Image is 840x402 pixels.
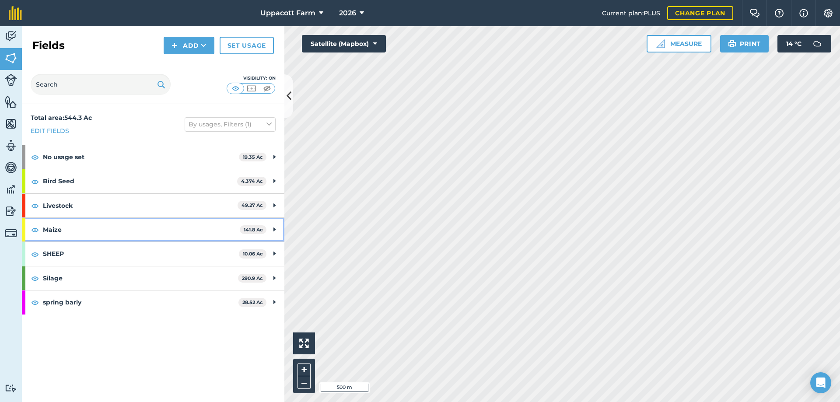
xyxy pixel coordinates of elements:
img: svg+xml;base64,PD94bWwgdmVyc2lvbj0iMS4wIiBlbmNvZGluZz0idXRmLTgiPz4KPCEtLSBHZW5lcmF0b3I6IEFkb2JlIE... [5,30,17,43]
img: svg+xml;base64,PHN2ZyB4bWxucz0iaHR0cDovL3d3dy53My5vcmcvMjAwMC9zdmciIHdpZHRoPSIxOCIgaGVpZ2h0PSIyNC... [31,200,39,211]
img: svg+xml;base64,PD94bWwgdmVyc2lvbj0iMS4wIiBlbmNvZGluZz0idXRmLTgiPz4KPCEtLSBHZW5lcmF0b3I6IEFkb2JlIE... [5,384,17,392]
button: + [297,363,311,376]
strong: 290.9 Ac [242,275,263,281]
img: svg+xml;base64,PHN2ZyB4bWxucz0iaHR0cDovL3d3dy53My5vcmcvMjAwMC9zdmciIHdpZHRoPSIxOCIgaGVpZ2h0PSIyNC... [31,152,39,162]
img: svg+xml;base64,PHN2ZyB4bWxucz0iaHR0cDovL3d3dy53My5vcmcvMjAwMC9zdmciIHdpZHRoPSIxOCIgaGVpZ2h0PSIyNC... [31,176,39,187]
strong: 4.374 Ac [241,178,263,184]
img: svg+xml;base64,PHN2ZyB4bWxucz0iaHR0cDovL3d3dy53My5vcmcvMjAwMC9zdmciIHdpZHRoPSIxOCIgaGVpZ2h0PSIyNC... [31,297,39,308]
img: svg+xml;base64,PD94bWwgdmVyc2lvbj0iMS4wIiBlbmNvZGluZz0idXRmLTgiPz4KPCEtLSBHZW5lcmF0b3I6IEFkb2JlIE... [5,205,17,218]
img: svg+xml;base64,PHN2ZyB4bWxucz0iaHR0cDovL3d3dy53My5vcmcvMjAwMC9zdmciIHdpZHRoPSIxOSIgaGVpZ2h0PSIyNC... [157,79,165,90]
strong: 49.27 Ac [241,202,263,208]
strong: Livestock [43,194,238,217]
img: svg+xml;base64,PD94bWwgdmVyc2lvbj0iMS4wIiBlbmNvZGluZz0idXRmLTgiPz4KPCEtLSBHZW5lcmF0b3I6IEFkb2JlIE... [808,35,826,52]
img: Four arrows, one pointing top left, one top right, one bottom right and the last bottom left [299,339,309,348]
img: svg+xml;base64,PD94bWwgdmVyc2lvbj0iMS4wIiBlbmNvZGluZz0idXRmLTgiPz4KPCEtLSBHZW5lcmF0b3I6IEFkb2JlIE... [5,161,17,174]
button: 14 °C [777,35,831,52]
img: fieldmargin Logo [9,6,22,20]
img: svg+xml;base64,PHN2ZyB4bWxucz0iaHR0cDovL3d3dy53My5vcmcvMjAwMC9zdmciIHdpZHRoPSIxNyIgaGVpZ2h0PSIxNy... [799,8,808,18]
img: svg+xml;base64,PHN2ZyB4bWxucz0iaHR0cDovL3d3dy53My5vcmcvMjAwMC9zdmciIHdpZHRoPSIxOCIgaGVpZ2h0PSIyNC... [31,273,39,283]
button: Satellite (Mapbox) [302,35,386,52]
div: SHEEP10.06 Ac [22,242,284,266]
div: Maize141.8 Ac [22,218,284,241]
img: svg+xml;base64,PHN2ZyB4bWxucz0iaHR0cDovL3d3dy53My5vcmcvMjAwMC9zdmciIHdpZHRoPSIxOCIgaGVpZ2h0PSIyNC... [31,249,39,259]
img: svg+xml;base64,PD94bWwgdmVyc2lvbj0iMS4wIiBlbmNvZGluZz0idXRmLTgiPz4KPCEtLSBHZW5lcmF0b3I6IEFkb2JlIE... [5,183,17,196]
a: Change plan [667,6,733,20]
img: A cog icon [823,9,833,17]
button: Add [164,37,214,54]
div: Livestock49.27 Ac [22,194,284,217]
img: svg+xml;base64,PHN2ZyB4bWxucz0iaHR0cDovL3d3dy53My5vcmcvMjAwMC9zdmciIHdpZHRoPSIxNCIgaGVpZ2h0PSIyNC... [171,40,178,51]
span: Uppacott Farm [260,8,315,18]
button: – [297,376,311,389]
strong: SHEEP [43,242,239,266]
strong: Maize [43,218,240,241]
img: Two speech bubbles overlapping with the left bubble in the forefront [749,9,760,17]
img: svg+xml;base64,PD94bWwgdmVyc2lvbj0iMS4wIiBlbmNvZGluZz0idXRmLTgiPz4KPCEtLSBHZW5lcmF0b3I6IEFkb2JlIE... [5,139,17,152]
span: 14 ° C [786,35,801,52]
a: Edit fields [31,126,69,136]
img: svg+xml;base64,PHN2ZyB4bWxucz0iaHR0cDovL3d3dy53My5vcmcvMjAwMC9zdmciIHdpZHRoPSIxOCIgaGVpZ2h0PSIyNC... [31,224,39,235]
div: Bird Seed4.374 Ac [22,169,284,193]
strong: 141.8 Ac [244,227,263,233]
img: Ruler icon [656,39,665,48]
div: No usage set19.35 Ac [22,145,284,169]
div: spring barly28.52 Ac [22,290,284,314]
div: Visibility: On [227,75,276,82]
img: svg+xml;base64,PHN2ZyB4bWxucz0iaHR0cDovL3d3dy53My5vcmcvMjAwMC9zdmciIHdpZHRoPSI1NiIgaGVpZ2h0PSI2MC... [5,95,17,108]
img: svg+xml;base64,PD94bWwgdmVyc2lvbj0iMS4wIiBlbmNvZGluZz0idXRmLTgiPz4KPCEtLSBHZW5lcmF0b3I6IEFkb2JlIE... [5,227,17,239]
div: Open Intercom Messenger [810,372,831,393]
button: By usages, Filters (1) [185,117,276,131]
span: Current plan : PLUS [602,8,660,18]
img: svg+xml;base64,PHN2ZyB4bWxucz0iaHR0cDovL3d3dy53My5vcmcvMjAwMC9zdmciIHdpZHRoPSI1NiIgaGVpZ2h0PSI2MC... [5,117,17,130]
img: svg+xml;base64,PHN2ZyB4bWxucz0iaHR0cDovL3d3dy53My5vcmcvMjAwMC9zdmciIHdpZHRoPSI1MCIgaGVpZ2h0PSI0MC... [246,84,257,93]
strong: No usage set [43,145,239,169]
img: svg+xml;base64,PHN2ZyB4bWxucz0iaHR0cDovL3d3dy53My5vcmcvMjAwMC9zdmciIHdpZHRoPSI1MCIgaGVpZ2h0PSI0MC... [262,84,273,93]
a: Set usage [220,37,274,54]
strong: 10.06 Ac [243,251,263,257]
span: 2026 [339,8,356,18]
img: A question mark icon [774,9,784,17]
img: svg+xml;base64,PHN2ZyB4bWxucz0iaHR0cDovL3d3dy53My5vcmcvMjAwMC9zdmciIHdpZHRoPSI1NiIgaGVpZ2h0PSI2MC... [5,52,17,65]
button: Print [720,35,769,52]
img: svg+xml;base64,PD94bWwgdmVyc2lvbj0iMS4wIiBlbmNvZGluZz0idXRmLTgiPz4KPCEtLSBHZW5lcmF0b3I6IEFkb2JlIE... [5,74,17,86]
strong: Total area : 544.3 Ac [31,114,92,122]
strong: Silage [43,266,238,290]
h2: Fields [32,38,65,52]
img: svg+xml;base64,PHN2ZyB4bWxucz0iaHR0cDovL3d3dy53My5vcmcvMjAwMC9zdmciIHdpZHRoPSIxOSIgaGVpZ2h0PSIyNC... [728,38,736,49]
button: Measure [647,35,711,52]
strong: 28.52 Ac [242,299,263,305]
strong: spring barly [43,290,238,314]
div: Silage290.9 Ac [22,266,284,290]
strong: Bird Seed [43,169,237,193]
input: Search [31,74,171,95]
strong: 19.35 Ac [243,154,263,160]
img: svg+xml;base64,PHN2ZyB4bWxucz0iaHR0cDovL3d3dy53My5vcmcvMjAwMC9zdmciIHdpZHRoPSI1MCIgaGVpZ2h0PSI0MC... [230,84,241,93]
